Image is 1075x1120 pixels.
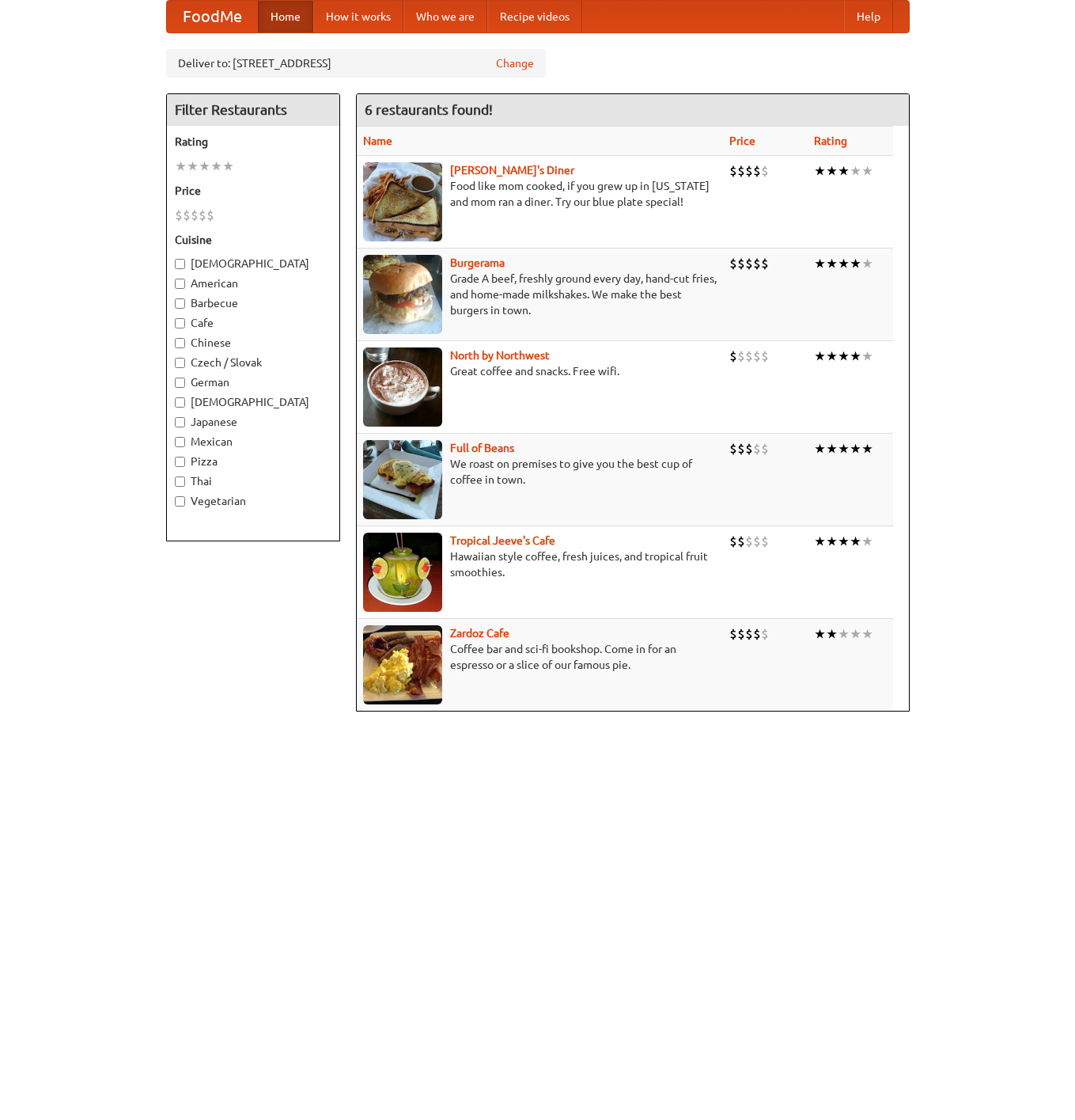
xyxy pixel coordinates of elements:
[850,533,861,550] li: ★
[814,255,826,272] li: ★
[199,207,206,224] li: $
[496,55,534,71] a: Change
[222,158,234,175] li: ★
[175,335,331,351] label: Chinese
[175,437,185,447] input: Mexican
[745,347,753,365] li: $
[363,135,392,147] a: Name
[850,255,861,272] li: ★
[838,440,850,457] li: ★
[814,625,826,643] li: ★
[175,493,331,509] label: Vegetarian
[838,162,850,180] li: ★
[363,625,442,704] img: zardoz.jpg
[191,207,199,224] li: $
[363,255,442,334] img: burgerama.jpg
[745,533,753,550] li: $
[729,135,755,147] a: Price
[175,158,187,175] li: ★
[175,183,331,199] h5: Price
[761,255,769,272] li: $
[363,178,717,210] p: Food like mom cooked, if you grew up in [US_STATE] and mom ran a diner. Try our blue plate special!
[187,158,199,175] li: ★
[175,134,331,150] h5: Rating
[814,135,847,147] a: Rating
[729,347,737,365] li: $
[487,1,582,32] a: Recipe videos
[737,533,745,550] li: $
[761,440,769,457] li: $
[175,374,331,390] label: German
[814,440,826,457] li: ★
[175,417,185,427] input: Japanese
[861,255,873,272] li: ★
[450,534,555,547] a: Tropical Jeeve's Cafe
[175,207,183,224] li: $
[363,533,442,612] img: jeeves.jpg
[814,533,826,550] li: ★
[363,456,717,488] p: We roast on premises to give you the best cup of coffee in town.
[175,318,185,328] input: Cafe
[175,457,185,467] input: Pizza
[175,394,331,410] label: [DEMOGRAPHIC_DATA]
[753,440,761,457] li: $
[183,207,191,224] li: $
[167,1,258,32] a: FoodMe
[850,440,861,457] li: ★
[403,1,487,32] a: Who we are
[761,533,769,550] li: $
[753,533,761,550] li: $
[826,440,838,457] li: ★
[814,162,826,180] li: ★
[210,158,222,175] li: ★
[450,442,514,454] a: Full of Beans
[745,625,753,643] li: $
[729,162,737,180] li: $
[861,440,873,457] li: ★
[175,434,331,450] label: Mexican
[753,162,761,180] li: $
[175,476,185,487] input: Thai
[363,440,442,519] img: beans.jpg
[850,162,861,180] li: ★
[753,347,761,365] li: $
[826,533,838,550] li: ★
[761,162,769,180] li: $
[838,533,850,550] li: ★
[450,164,574,177] a: [PERSON_NAME]'s Diner
[258,1,313,32] a: Home
[761,625,769,643] li: $
[450,256,505,269] a: Burgerama
[450,349,550,362] a: North by Northwest
[175,358,185,368] input: Czech / Slovak
[826,162,838,180] li: ★
[450,627,509,640] a: Zardoz Cafe
[861,347,873,365] li: ★
[753,625,761,643] li: $
[166,49,546,78] div: Deliver to: [STREET_ADDRESS]
[175,355,331,370] label: Czech / Slovak
[850,625,861,643] li: ★
[365,102,493,117] ng-pluralize: 6 restaurants found!
[737,347,745,365] li: $
[745,255,753,272] li: $
[844,1,893,32] a: Help
[838,255,850,272] li: ★
[175,473,331,489] label: Thai
[175,295,331,311] label: Barbecue
[167,94,339,126] h4: Filter Restaurants
[737,255,745,272] li: $
[199,158,210,175] li: ★
[175,496,185,507] input: Vegetarian
[737,625,745,643] li: $
[826,347,838,365] li: ★
[175,338,185,348] input: Chinese
[861,533,873,550] li: ★
[729,625,737,643] li: $
[175,378,185,388] input: German
[363,162,442,241] img: sallys.jpg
